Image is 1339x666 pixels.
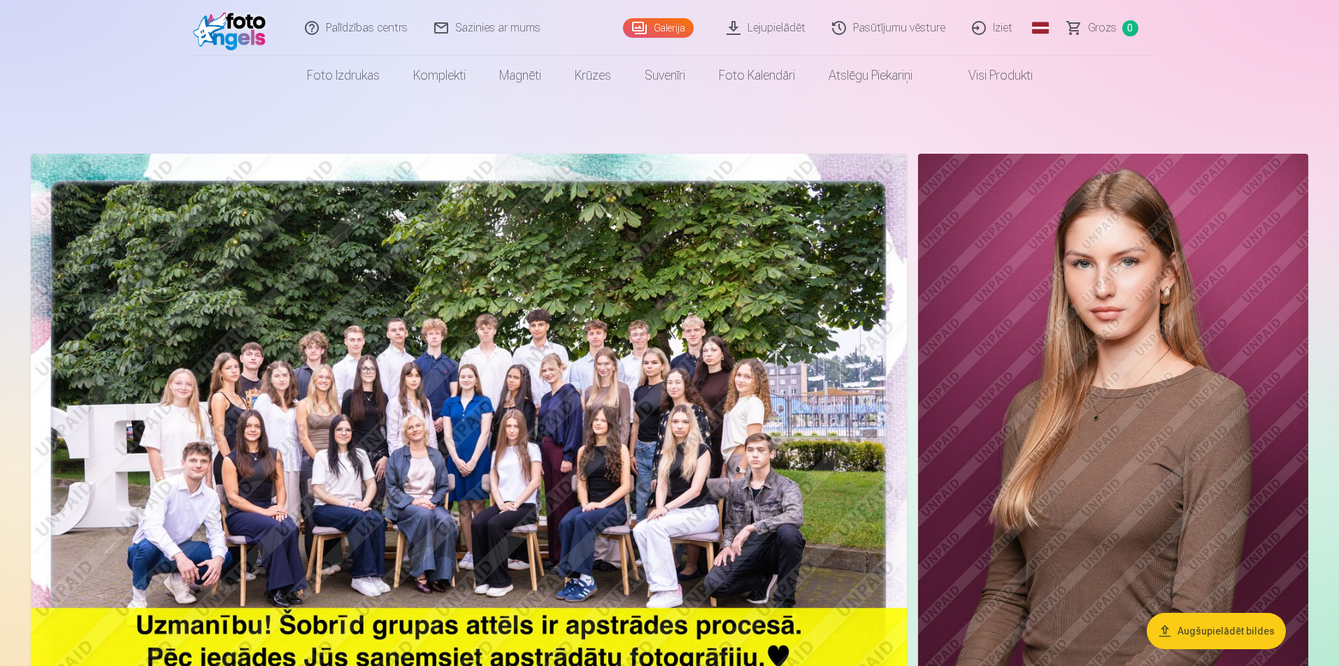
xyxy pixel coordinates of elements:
[628,56,702,95] a: Suvenīri
[702,56,812,95] a: Foto kalendāri
[290,56,396,95] a: Foto izdrukas
[558,56,628,95] a: Krūzes
[1122,20,1138,36] span: 0
[193,6,273,50] img: /fa1
[482,56,558,95] a: Magnēti
[396,56,482,95] a: Komplekti
[1088,20,1117,36] span: Grozs
[929,56,1050,95] a: Visi produkti
[812,56,929,95] a: Atslēgu piekariņi
[1147,613,1286,649] button: Augšupielādēt bildes
[623,18,694,38] a: Galerija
